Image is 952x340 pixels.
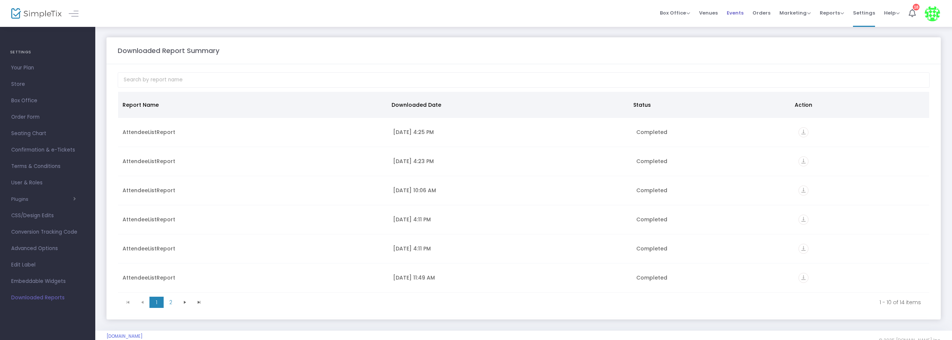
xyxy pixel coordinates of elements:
a: vertical_align_bottom [798,275,809,283]
div: AttendeeListReport [123,274,384,281]
div: 7/24/2025 11:49 AM [393,274,627,281]
m-panel-title: Downloaded Report Summary [118,46,219,56]
i: vertical_align_bottom [798,273,809,283]
i: vertical_align_bottom [798,156,809,166]
div: Completed [636,216,789,223]
kendo-pager-info: 1 - 10 of 14 items [211,299,921,306]
div: Completed [636,274,789,281]
span: Your Plan [11,63,84,73]
span: User & Roles [11,178,84,188]
span: Settings [853,3,875,22]
div: 9/22/2025 4:23 PM [393,157,627,165]
input: Search by report name [118,72,930,88]
span: Embeddable Widgets [11,277,84,286]
span: Go to the next page [182,299,188,305]
span: Conversion Tracking Code [11,227,84,237]
span: Go to the last page [196,299,202,305]
div: Completed [636,157,789,165]
span: Marketing [779,9,811,16]
span: Box Office [11,96,84,106]
a: vertical_align_bottom [798,246,809,253]
div: 9/5/2025 10:06 AM [393,187,627,194]
div: https://go.SimpleTix.com/vss8c [798,185,925,196]
span: Terms & Conditions [11,162,84,171]
span: Venues [699,3,718,22]
th: Downloaded Date [387,92,629,118]
span: Go to the last page [192,297,206,308]
span: Reports [820,9,844,16]
span: Advanced Options [11,244,84,253]
div: https://go.SimpleTix.com/i2ru8 [798,127,925,137]
div: https://go.SimpleTix.com/llqzi [798,244,925,254]
i: vertical_align_bottom [798,127,809,137]
span: CSS/Design Edits [11,211,84,221]
i: vertical_align_bottom [798,244,809,254]
h4: SETTINGS [10,45,85,60]
div: AttendeeListReport [123,187,384,194]
div: AttendeeListReport [123,216,384,223]
a: vertical_align_bottom [798,188,809,195]
span: Page 2 [164,297,178,308]
span: Events [727,3,744,22]
span: Orders [752,3,770,22]
span: Downloaded Reports [11,293,84,303]
div: 8/7/2025 4:11 PM [393,216,627,223]
a: vertical_align_bottom [798,130,809,137]
th: Status [629,92,790,118]
a: [DOMAIN_NAME] [106,333,143,339]
div: Completed [636,245,789,252]
span: Store [11,79,84,89]
i: vertical_align_bottom [798,185,809,196]
div: https://go.SimpleTix.com/pr71o [798,156,925,166]
div: AttendeeListReport [123,128,384,136]
span: Page 1 [149,297,164,308]
div: AttendeeListReport [123,157,384,165]
a: vertical_align_bottom [798,159,809,166]
th: Report Name [118,92,387,118]
span: Confirmation & e-Tickets [11,145,84,155]
div: https://go.SimpleTix.com/cf1rq [798,273,925,283]
span: Box Office [660,9,690,16]
div: AttendeeListReport [123,245,384,252]
div: 8/7/2025 4:11 PM [393,245,627,252]
button: Plugins [11,196,76,202]
div: 9/22/2025 4:25 PM [393,128,627,136]
div: 18 [913,4,919,10]
a: vertical_align_bottom [798,217,809,224]
span: Order Form [11,112,84,122]
div: Completed [636,187,789,194]
th: Action [790,92,925,118]
div: Data table [118,92,929,293]
div: https://go.SimpleTix.com/xk5oe [798,215,925,225]
span: Edit Label [11,260,84,270]
span: Seating Chart [11,129,84,138]
span: Go to the next page [178,297,192,308]
i: vertical_align_bottom [798,215,809,225]
div: Completed [636,128,789,136]
span: Help [884,9,900,16]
